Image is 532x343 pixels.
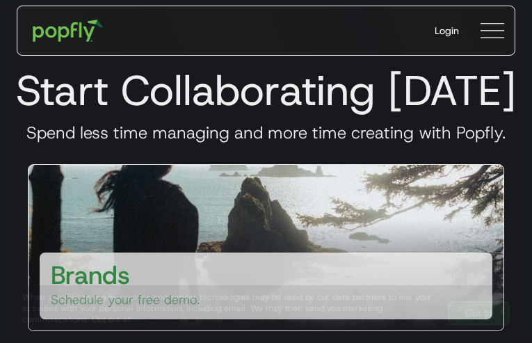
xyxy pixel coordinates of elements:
a: home [23,10,113,51]
div: Login [435,24,459,38]
div: When you visit or log in, cookies and similar technologies may be used by our data partners to li... [22,292,437,325]
a: here [131,314,148,325]
h1: Start Collaborating [DATE] [11,65,521,115]
a: Login [424,13,470,49]
h3: Brands [51,258,130,292]
h3: Spend less time managing and more time creating with Popfly. [11,122,521,143]
a: Got It! [448,301,510,325]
